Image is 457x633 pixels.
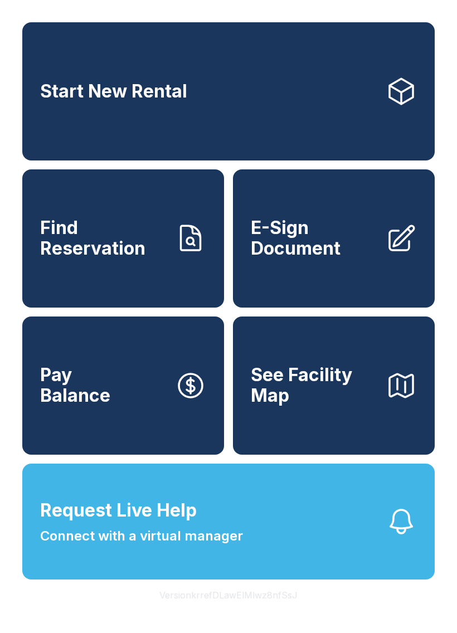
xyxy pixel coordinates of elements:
button: Request Live HelpConnect with a virtual manager [22,464,435,580]
span: E-Sign Document [251,218,377,259]
span: Find Reservation [40,218,166,259]
span: Start New Rental [40,81,187,102]
button: PayBalance [22,316,224,455]
span: See Facility Map [251,365,377,406]
button: VersionkrrefDLawElMlwz8nfSsJ [150,580,307,611]
span: Pay Balance [40,365,110,406]
a: E-Sign Document [233,169,435,308]
a: Find Reservation [22,169,224,308]
a: Start New Rental [22,22,435,160]
span: Connect with a virtual manager [40,526,243,546]
button: See Facility Map [233,316,435,455]
span: Request Live Help [40,497,197,524]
